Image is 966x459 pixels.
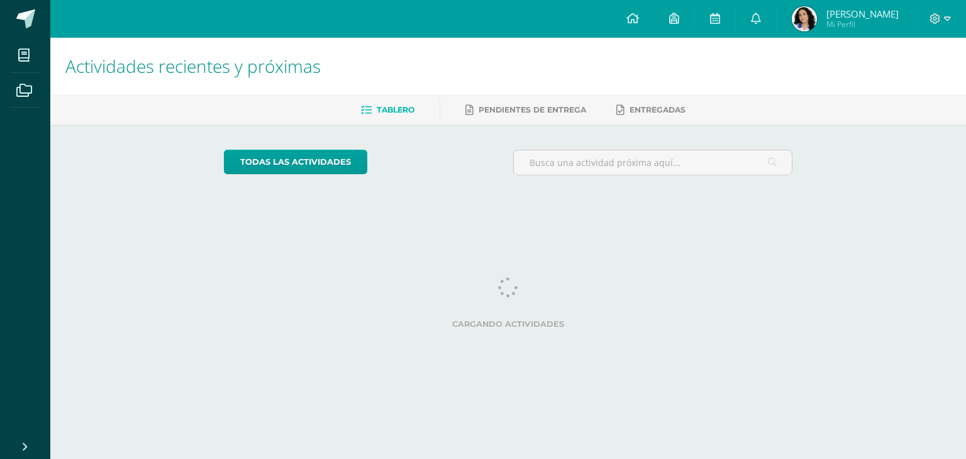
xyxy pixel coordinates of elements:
[792,6,817,31] img: f913bc69c2c4e95158e6b40bfab6bd90.png
[224,150,367,174] a: todas las Actividades
[224,319,793,329] label: Cargando actividades
[465,100,586,120] a: Pendientes de entrega
[826,19,899,30] span: Mi Perfil
[630,105,686,114] span: Entregadas
[514,150,792,175] input: Busca una actividad próxima aquí...
[65,54,321,78] span: Actividades recientes y próximas
[479,105,586,114] span: Pendientes de entrega
[377,105,414,114] span: Tablero
[826,8,899,20] span: [PERSON_NAME]
[361,100,414,120] a: Tablero
[616,100,686,120] a: Entregadas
